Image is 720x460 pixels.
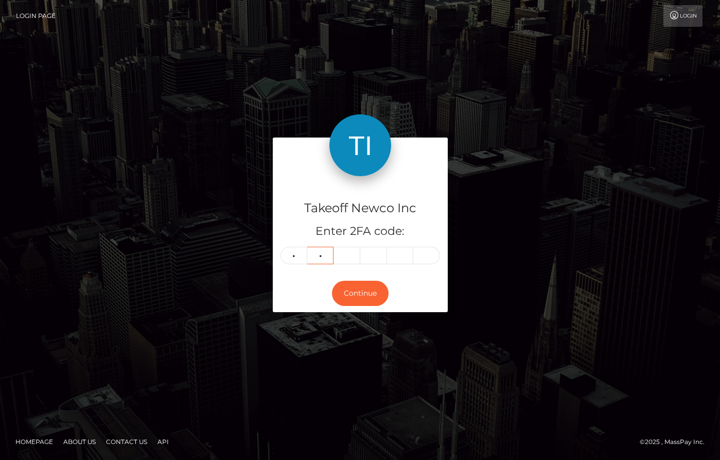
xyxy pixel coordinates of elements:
[329,114,391,176] img: Takeoff Newco Inc
[102,434,151,450] a: Contact Us
[332,281,389,306] button: Continue
[663,5,703,27] a: Login
[640,436,712,448] div: © 2025 , MassPay Inc.
[11,434,57,450] a: Homepage
[280,199,440,217] h4: Takeoff Newco Inc
[16,5,56,27] a: Login Page
[153,434,173,450] a: API
[59,434,100,450] a: About Us
[280,224,440,240] h5: Enter 2FA code:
